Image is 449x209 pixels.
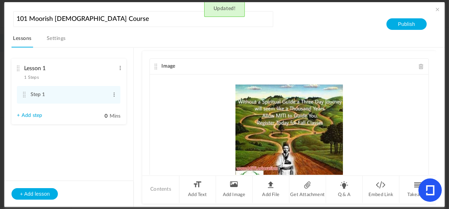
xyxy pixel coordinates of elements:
[326,176,363,203] li: Q & A
[289,176,326,203] li: Get Attachment
[179,176,216,203] li: Add Text
[216,176,253,203] li: Add Image
[160,85,418,192] img: lesson-1.jpg
[142,176,179,203] li: Contents
[161,64,175,69] span: Image
[386,18,426,30] button: Publish
[363,176,399,203] li: Embed Link
[110,114,121,119] span: Mins
[90,113,108,120] input: Mins
[253,176,289,203] li: Add File
[399,176,436,203] li: Takeaway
